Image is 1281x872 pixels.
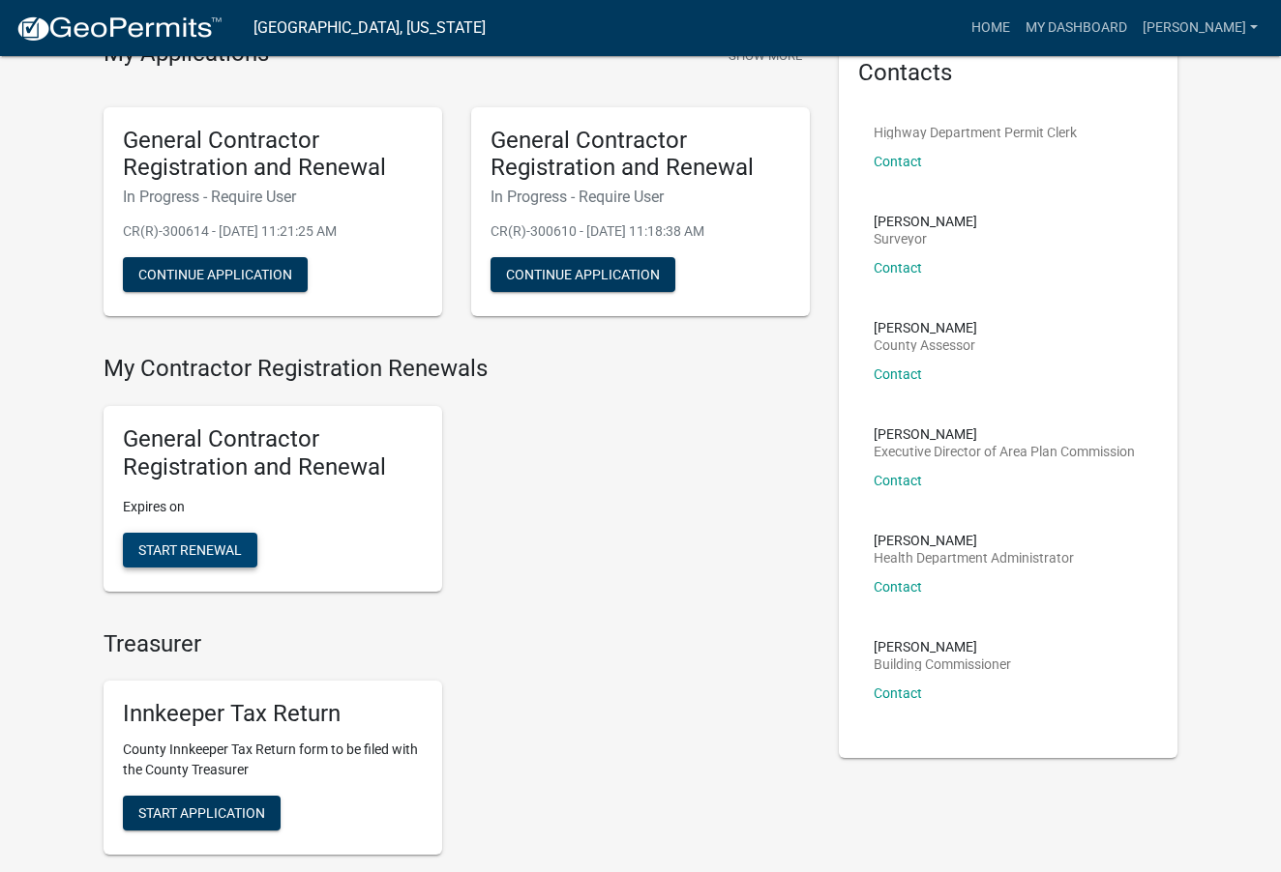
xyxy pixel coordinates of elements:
h5: Contacts [858,59,1158,87]
p: Building Commissioner [874,657,1011,671]
button: Continue Application [491,257,675,292]
p: County Assessor [874,338,977,352]
p: [PERSON_NAME] [874,640,1011,654]
a: Home [964,10,1018,46]
p: Surveyor [874,232,977,246]
h5: General Contractor Registration and Renewal [123,127,423,183]
a: Contact [874,260,922,276]
p: [PERSON_NAME] [874,427,1135,441]
a: Contact [874,154,922,169]
h5: General Contractor Registration and Renewal [123,425,423,481]
a: Contact [874,579,922,595]
p: Expires on [123,497,423,517]
p: County Innkeeper Tax Return form to be filed with the County Treasurer [123,740,423,780]
p: CR(R)-300614 - [DATE] 11:21:25 AM [123,221,423,242]
h5: Innkeeper Tax Return [123,700,423,728]
p: Health Department Administrator [874,551,1074,565]
p: Highway Department Permit Clerk [874,126,1077,139]
button: Continue Application [123,257,308,292]
a: My Dashboard [1018,10,1135,46]
wm-registration-list-section: My Contractor Registration Renewals [104,355,810,606]
p: [PERSON_NAME] [874,534,1074,547]
button: Start Renewal [123,533,257,567]
h4: My Contractor Registration Renewals [104,355,810,383]
a: [GEOGRAPHIC_DATA], [US_STATE] [253,12,486,44]
p: [PERSON_NAME] [874,215,977,228]
p: CR(R)-300610 - [DATE] 11:18:38 AM [491,221,790,242]
a: Contact [874,366,922,382]
span: Start Application [138,805,265,821]
span: Start Renewal [138,541,242,557]
a: Contact [874,685,922,701]
h5: General Contractor Registration and Renewal [491,127,790,183]
button: Start Application [123,796,281,830]
h4: Treasurer [104,630,810,658]
p: [PERSON_NAME] [874,321,977,334]
a: Contact [874,473,922,488]
h6: In Progress - Require User [123,188,423,206]
h6: In Progress - Require User [491,188,790,206]
a: [PERSON_NAME] [1135,10,1266,46]
p: Executive Director of Area Plan Commission [874,445,1135,458]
